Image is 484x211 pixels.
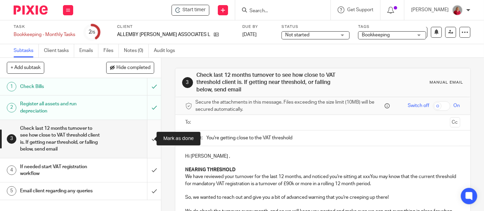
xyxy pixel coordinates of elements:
div: 4 [7,165,16,175]
div: ALLEMBY HUNT ASSOCIATES LIMITED - Bookkeeping - Monthly Tasks [172,5,209,16]
span: Start timer [182,6,206,14]
label: To: [185,119,193,126]
div: 2 [7,103,16,112]
label: Subject: [185,135,203,141]
a: Subtasks [14,44,39,57]
label: Task [14,24,75,30]
strong: NEARING THRESHOLD [185,168,236,172]
span: On [454,102,460,109]
p: So, we wanted to reach out and give you a bit of advanced warning that you're creeping up there! [185,187,460,201]
a: Audit logs [154,44,180,57]
div: 1 [7,82,16,91]
p: We have reviewed your turnover for the last 12 months, and noticed you're sitting at xxxYou may k... [185,173,460,187]
p: ALLEMBY [PERSON_NAME] ASSOCIATES LIMITED [117,31,210,38]
p: Hi [PERSON_NAME] , [185,153,460,167]
div: Manual email [430,80,464,85]
label: Tags [358,24,426,30]
div: 3 [7,134,16,144]
h1: Register all assets and run depreciation [20,99,100,116]
button: Cc [450,117,460,127]
button: Hide completed [106,62,154,73]
h1: Check Bills [20,82,100,92]
span: Get Support [347,7,373,12]
a: Emails [79,44,98,57]
a: Notes (0) [124,44,149,57]
a: Client tasks [44,44,74,57]
span: Secure the attachments in this message. Files exceeding the size limit (10MB) will be secured aut... [196,99,383,113]
div: 2 [88,28,95,36]
h1: Check last 12 months turnover to see how close to VAT threshold client is. If getting near thresh... [196,72,337,93]
h1: If needed start VAT registration workflow [20,162,100,179]
img: Pixie [14,5,48,15]
small: /5 [92,31,95,34]
span: Not started [285,33,309,37]
div: Bookkeeping - Monthly Tasks [14,31,75,38]
h1: Check last 12 months turnover to see how close to VAT threshold client is. If getting near thresh... [20,123,100,154]
button: + Add subtask [7,62,44,73]
span: Bookkeeping [362,33,390,37]
div: 5 [7,186,16,196]
h1: Email client regarding any queries [20,186,100,196]
div: 3 [182,77,193,88]
span: Hide completed [116,65,150,71]
img: fd10cc094e9b0-100.png [452,5,463,16]
p: [PERSON_NAME] [411,6,449,13]
span: [DATE] [242,32,257,37]
span: Switch off [408,102,430,109]
label: Status [281,24,350,30]
input: Search [249,8,310,14]
label: Due by [242,24,273,30]
label: Client [117,24,234,30]
a: Files [103,44,119,57]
